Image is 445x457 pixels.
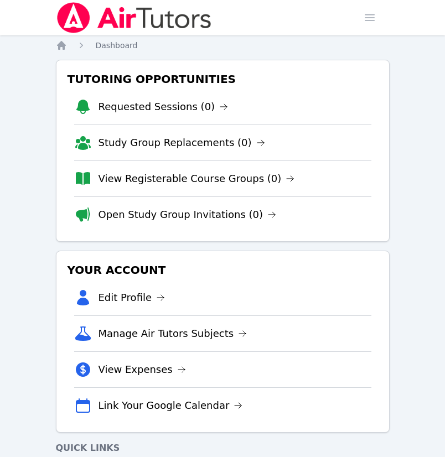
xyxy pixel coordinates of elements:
a: Link Your Google Calendar [99,398,243,413]
a: Study Group Replacements (0) [99,135,265,150]
nav: Breadcrumb [56,40,390,51]
a: Requested Sessions (0) [99,99,229,115]
a: View Expenses [99,362,186,377]
a: Edit Profile [99,290,165,305]
h4: Quick Links [56,442,390,455]
span: Dashboard [96,41,138,50]
a: Manage Air Tutors Subjects [99,326,247,341]
a: Dashboard [96,40,138,51]
img: Air Tutors [56,2,213,33]
a: View Registerable Course Groups (0) [99,171,295,186]
h3: Tutoring Opportunities [65,69,380,89]
h3: Your Account [65,260,380,280]
a: Open Study Group Invitations (0) [99,207,277,222]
